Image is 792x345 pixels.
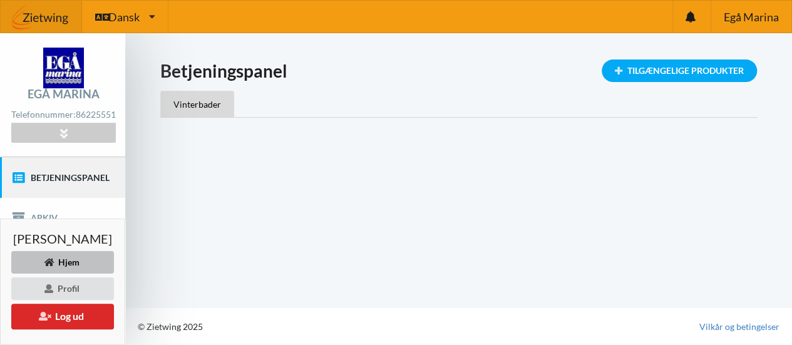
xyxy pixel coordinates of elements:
div: Tilgængelige Produkter [602,59,757,82]
a: Vilkår og betingelser [699,321,779,333]
strong: 86225551 [76,109,116,120]
span: Dansk [108,11,140,23]
div: Hjem [11,251,114,274]
h1: Betjeningspanel [160,59,757,82]
button: Log ud [11,304,114,329]
div: Egå Marina [28,88,100,100]
div: Telefonnummer: [11,106,115,123]
div: Profil [11,277,114,300]
span: [PERSON_NAME] [13,232,112,245]
div: Vinterbader [160,91,234,117]
span: Egå Marina [723,11,778,23]
img: logo [43,48,84,88]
